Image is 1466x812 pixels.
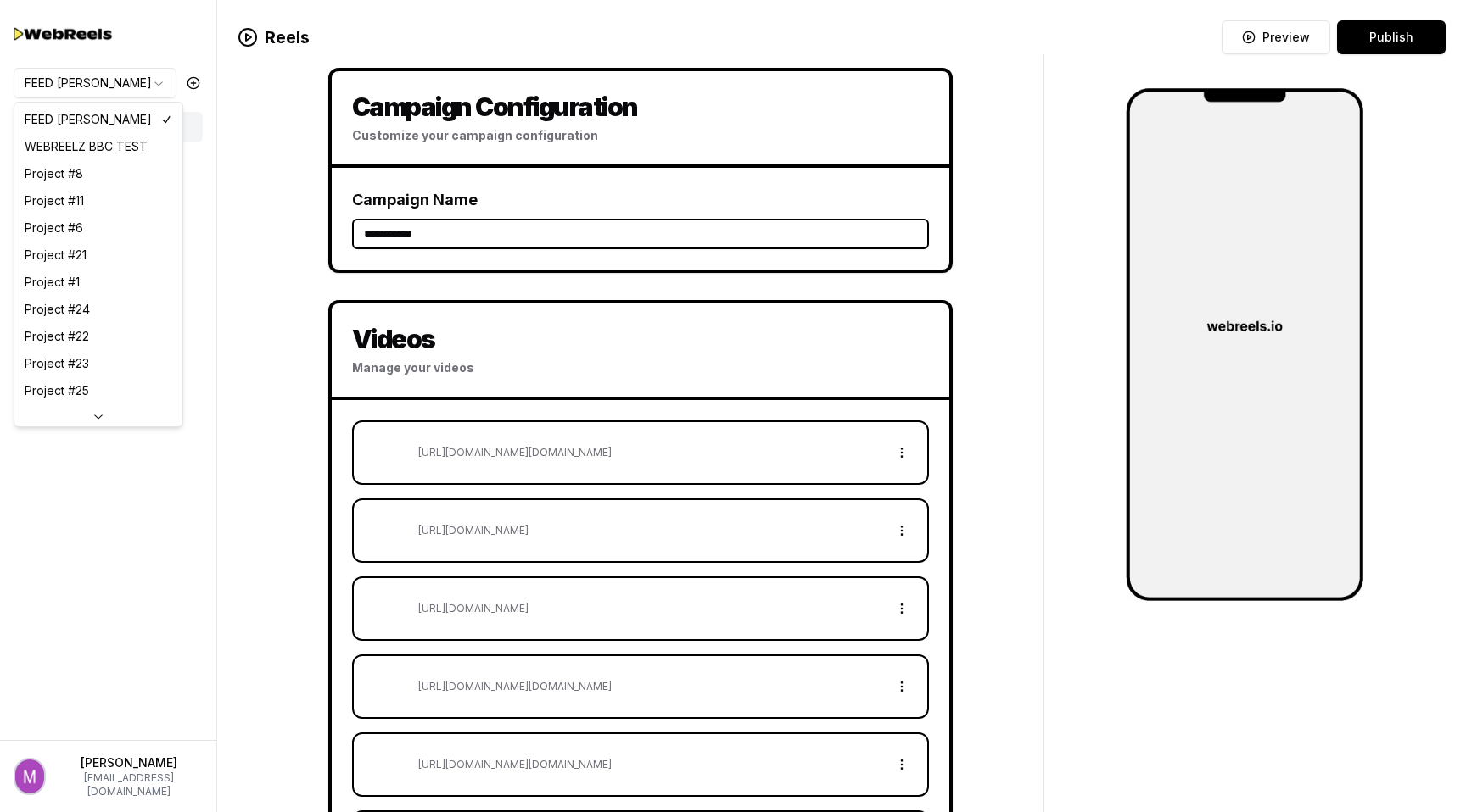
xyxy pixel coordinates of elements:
[25,111,152,128] span: FEED [PERSON_NAME]
[25,382,89,399] span: Project #25
[25,165,83,182] span: Project #8
[25,138,148,155] span: WEBREELZ BBC TEST
[25,220,83,236] span: Project #6
[25,328,89,345] span: Project #22
[25,274,80,291] span: Project #1
[25,192,84,209] span: Project #11
[25,355,89,372] span: Project #23
[25,247,87,264] span: Project #21
[25,301,90,318] span: Project #24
